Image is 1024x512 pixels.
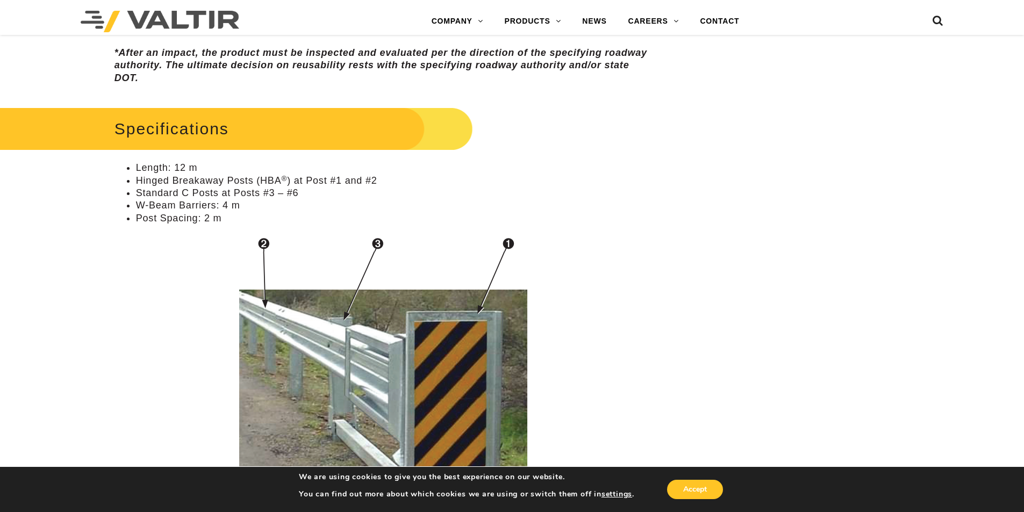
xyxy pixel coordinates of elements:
[299,489,634,499] p: You can find out more about which cookies we are using or switch them off in .
[494,11,572,32] a: PRODUCTS
[618,11,690,32] a: CAREERS
[136,187,654,199] li: Standard C Posts at Posts #3 – #6
[421,11,494,32] a: COMPANY
[136,212,654,225] li: Post Spacing: 2 m
[81,11,239,32] img: Valtir
[689,11,750,32] a: CONTACT
[281,175,287,183] sup: ®
[136,199,654,212] li: W-Beam Barriers: 4 m
[601,489,632,499] button: settings
[136,162,654,174] li: Length: 12 m
[571,11,617,32] a: NEWS
[136,175,654,187] li: Hinged Breakaway Posts (HBA ) at Post #1 and #2
[299,472,634,482] p: We are using cookies to give you the best experience on our website.
[114,47,647,83] em: *After an impact, the product must be inspected and evaluated per the direction of the specifying...
[667,480,723,499] button: Accept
